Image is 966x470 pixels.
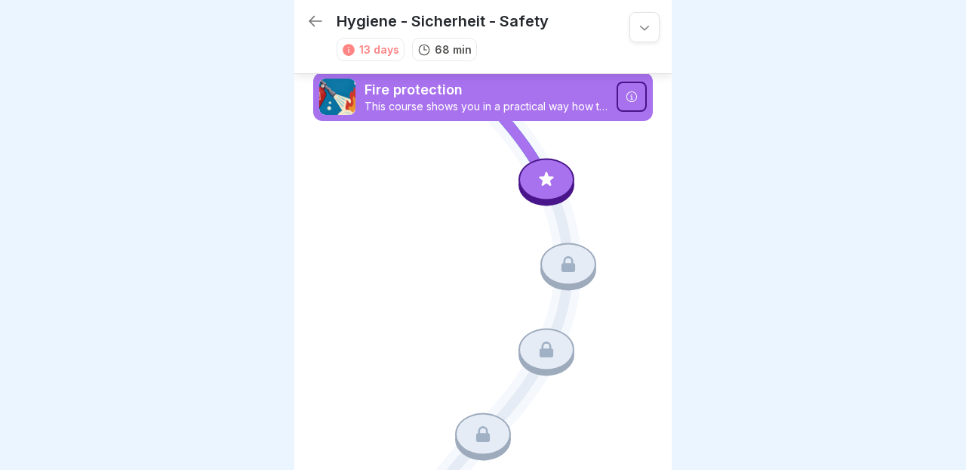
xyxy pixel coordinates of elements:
p: 68 min [435,42,472,57]
div: 13 days [359,42,399,57]
p: This course shows you in a practical way how to prevent fires in the catering industry, extinguis... [365,100,608,113]
p: Fire protection [365,80,608,100]
img: b0iy7e1gfawqjs4nezxuanzk.png [319,79,355,115]
p: Hygiene - Sicherheit - Safety [337,12,549,30]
